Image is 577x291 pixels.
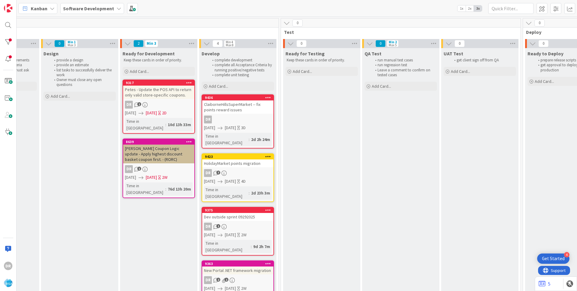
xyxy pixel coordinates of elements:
[202,208,273,221] div: 9375Dev outside sprint 09292025
[457,5,466,11] span: 1x
[54,40,65,47] span: 0
[125,101,133,109] div: DR
[249,136,250,143] span: :
[202,261,273,274] div: 9363New Portal .NET framework migration
[287,58,357,63] p: Keep these cards in order of priority.
[51,93,70,99] span: Add Card...
[202,169,273,177] div: DR
[204,223,212,231] div: DR
[123,51,175,57] span: Ready for Development
[241,125,246,131] div: 3D
[125,118,165,131] div: Time in [GEOGRAPHIC_DATA]
[202,116,273,123] div: DR
[51,68,115,78] li: list tasks to successfully deliver the work
[123,139,194,145] div: 8639
[209,63,273,73] li: complete all Acceptance Criteria by running positive/negative tests
[31,5,47,12] span: Kanban
[202,223,273,231] div: DR
[225,278,228,282] span: 1
[126,81,194,85] div: 9317
[225,178,236,185] span: [DATE]
[537,253,569,264] div: Open Get Started checklist, remaining modules: 4
[451,58,515,63] li: get client sign off from QA
[488,3,534,14] input: Quick Filter...
[372,63,436,67] li: run regression test
[209,83,228,89] span: Add Card...
[212,40,223,47] span: 4
[539,280,550,287] a: 5
[542,256,565,262] div: Get Started
[372,83,391,89] span: Add Card...
[63,5,114,11] b: Software Development
[205,262,273,266] div: 9363
[162,174,167,181] div: 2W
[123,80,194,86] div: 9317
[126,140,194,144] div: 8639
[204,125,215,131] span: [DATE]
[166,186,193,192] div: 76d 13h 20m
[209,73,273,77] li: complete unit testing
[454,40,465,47] span: 0
[137,102,141,106] span: 1
[250,190,272,196] div: 2d 23h 3m
[146,110,157,116] span: [DATE]
[284,29,513,35] span: Test
[205,155,273,159] div: 9423
[250,136,272,143] div: 2d 2h 24m
[528,51,563,57] span: Ready to Deploy
[226,44,234,47] div: Max 8
[225,125,236,131] span: [DATE]
[365,51,381,57] span: QA Test
[251,243,252,250] span: :
[204,232,215,238] span: [DATE]
[202,213,273,221] div: Dev outside sprint 09292025
[123,101,194,109] div: DR
[451,69,470,74] span: Add Card...
[204,240,251,253] div: Time in [GEOGRAPHIC_DATA]
[123,86,194,99] div: Petes - Update the POS API to return only valid store-specific coupons.
[162,110,167,116] div: 2D
[123,165,194,173] div: DR
[241,178,246,185] div: 4D
[375,40,386,47] span: 0
[292,19,303,27] span: 0
[204,178,215,185] span: [DATE]
[204,186,249,200] div: Time in [GEOGRAPHIC_DATA]
[123,145,194,163] div: [PERSON_NAME] Coupon Logic update - Apply highest discount basket coupon first. - (RORC)
[209,58,273,63] li: complete development
[4,279,12,287] img: avatar
[202,51,220,57] span: Develop
[4,4,12,12] img: Visit kanbanzone.com
[202,208,273,213] div: 9375
[285,51,325,57] span: Ready for Testing
[124,58,194,63] p: Keep these cards in order of priority.
[147,42,156,45] div: Min 3
[51,77,115,87] li: Owner must close any open questions
[202,154,273,159] div: 9423
[125,110,136,116] span: [DATE]
[202,261,273,266] div: 9363
[4,262,12,270] div: DR
[466,5,474,11] span: 2x
[125,174,136,181] span: [DATE]
[123,139,194,163] div: 8639[PERSON_NAME] Coupon Logic update - Apply highest discount basket coupon first. - (RORC)
[51,63,115,67] li: provide an estimate
[202,276,273,284] div: DR
[534,19,545,27] span: 0
[202,100,273,114] div: ClaiborneHillsSuperMarket -- fix points reward issues
[13,1,27,8] span: Support
[202,159,273,167] div: HolidayMarket points migration
[204,133,249,146] div: Time in [GEOGRAPHIC_DATA]
[202,95,273,114] div: 9436ClaiborneHillsSuperMarket -- fix points reward issues
[372,68,436,78] li: Leave a comment to confirm on tested cases
[166,121,193,128] div: 10d 13h 33m
[202,154,273,167] div: 9423HolidayMarket points migration
[216,171,220,175] span: 7
[444,51,463,57] span: UAT Test
[249,190,250,196] span: :
[564,252,569,257] div: 4
[474,5,482,11] span: 3x
[137,167,141,171] span: 1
